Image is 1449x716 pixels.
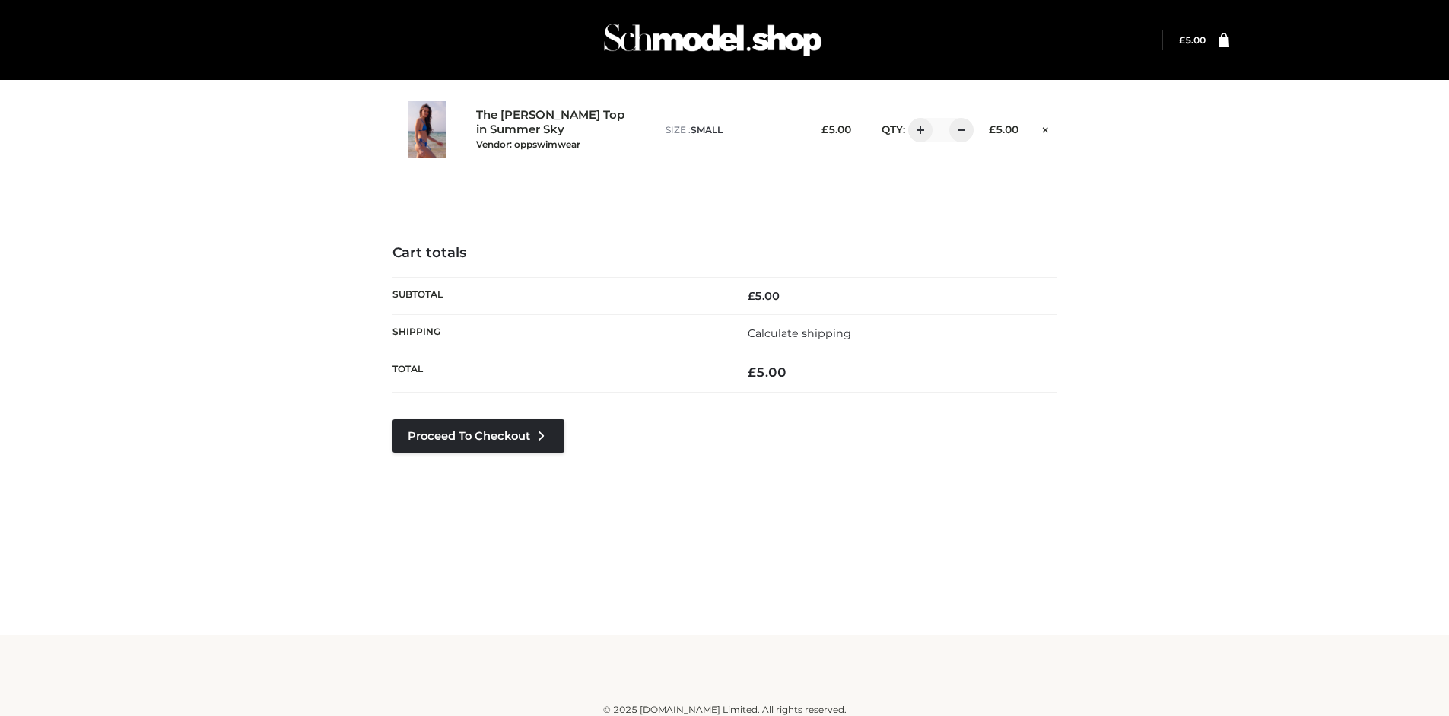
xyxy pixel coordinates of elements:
[392,352,725,393] th: Total
[1034,118,1057,138] a: Remove this item
[748,289,780,303] bdi: 5.00
[599,10,827,70] img: Schmodel Admin 964
[476,108,633,151] a: The [PERSON_NAME] Top in Summer SkyVendor: oppswimwear
[392,277,725,314] th: Subtotal
[666,123,796,137] p: size :
[821,123,851,135] bdi: 5.00
[748,326,851,340] a: Calculate shipping
[1179,34,1185,46] span: £
[748,289,755,303] span: £
[691,124,723,135] span: SMALL
[392,419,564,453] a: Proceed to Checkout
[392,245,1057,262] h4: Cart totals
[748,364,786,380] bdi: 5.00
[392,314,725,352] th: Shipping
[1179,34,1206,46] a: £5.00
[989,123,996,135] span: £
[989,123,1018,135] bdi: 5.00
[866,118,963,142] div: QTY:
[748,364,756,380] span: £
[1179,34,1206,46] bdi: 5.00
[821,123,828,135] span: £
[476,138,580,150] small: Vendor: oppswimwear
